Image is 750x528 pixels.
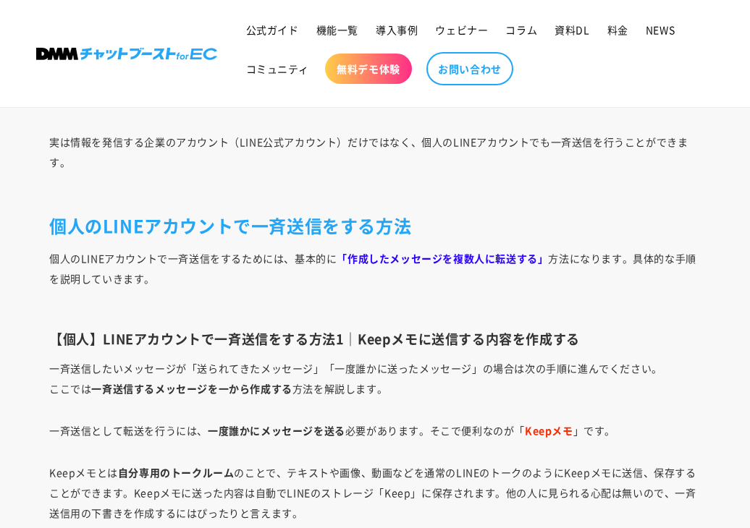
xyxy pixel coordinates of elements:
[426,14,497,45] a: ウェビナー
[376,23,418,36] span: 導入事例
[308,14,367,45] a: 機能一覧
[246,23,299,36] span: 公式ガイド
[316,23,358,36] span: 機能一覧
[337,62,400,75] span: 無料デモ体験
[426,52,513,85] a: お問い合わせ
[325,54,412,84] a: 無料デモ体験
[435,23,488,36] span: ウェビナー
[367,14,426,45] a: 導入事例
[438,62,502,75] span: お問い合わせ
[337,251,548,265] b: 「作成したメッセージを複数人に転送する」
[546,14,598,45] a: 資料DL
[555,23,589,36] span: 資料DL
[49,420,701,440] p: 一斉送信として転送を行うには、 必要があります。そこで便利なのが「 」です。
[497,14,546,45] a: コラム
[208,423,345,438] b: 一度誰かにメッセージを送る
[646,23,675,36] span: NEWS
[49,132,701,192] p: 実は情報を発信する企業のアカウント（LINE公式アカウント）だけではなく、個人のLINEアカウントでも一斉送信を行うことができます。
[36,48,217,60] img: 株式会社DMM Boost
[525,423,573,438] b: Keepメモ
[49,331,701,347] h3: 【個人】LINEアカウントで一斉送信をする方法1｜Keepメモに送信する内容を作成する
[237,54,319,84] a: コミュニティ
[118,465,235,480] b: 自分専用のトークルーム
[49,358,701,399] p: 一斉送信したいメッセージが「送られてきたメッセージ」「一度誰かに送ったメッセージ」の場合は次の手順に進んでください。 ここでは 方法を解説します。
[637,14,683,45] a: NEWS
[49,214,701,237] h2: 個人のLINEアカウントで一斉送信をする方法
[505,23,537,36] span: コラム
[49,248,701,309] p: 個人のLINEアカウントで一斉送信をするためには、基本的に 方法になります。具体的な手順を説明していきます。
[49,462,701,523] p: Keepメモとは のことで、テキストや画像、動画などを通常のLINEのトークのようにKeepメモに送信、保存することができます。Keepメモに送った内容は自動でLINEのストレージ「Keep」に...
[607,23,628,36] span: 料金
[599,14,637,45] a: 料金
[91,381,292,396] b: 一斉送信するメッセージを一から作成する
[237,14,308,45] a: 公式ガイド
[246,62,310,75] span: コミュニティ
